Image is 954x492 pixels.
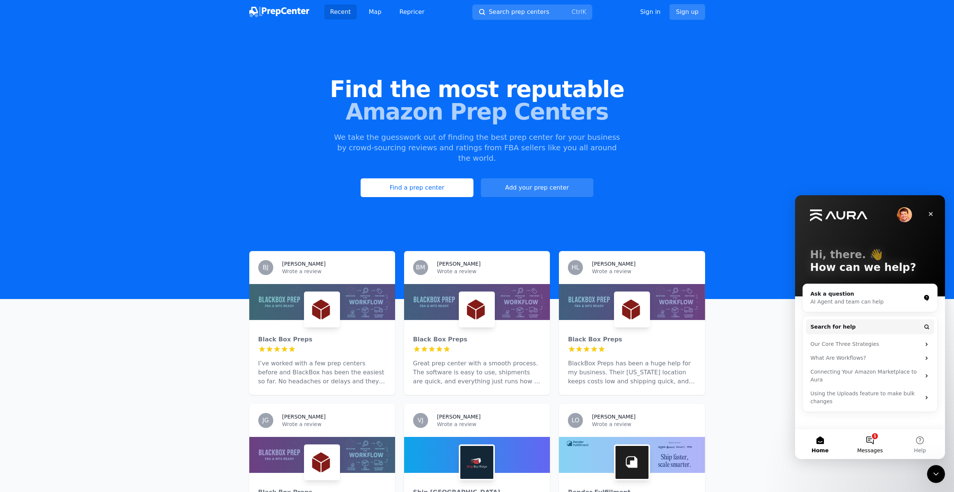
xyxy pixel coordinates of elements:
[413,335,541,344] div: Black Box Preps
[592,420,696,428] p: Wrote a review
[592,413,635,420] h3: [PERSON_NAME]
[437,413,481,420] h3: [PERSON_NAME]
[306,446,338,479] img: Black Box Preps
[640,7,661,16] a: Sign in
[262,417,269,423] span: JG
[572,265,580,271] span: HL
[616,293,648,326] img: Black Box Preps
[361,178,473,197] a: Find a prep center
[404,251,550,395] a: BM[PERSON_NAME]Wrote a reviewBlack Box PrepsBlack Box PrepsGreat prep center with a smooth proces...
[437,260,481,268] h3: [PERSON_NAME]
[413,359,541,386] p: Great prep center with a smooth process. The software is easy to use, shipments are quick, and ev...
[568,335,696,344] div: Black Box Preps
[258,335,386,344] div: Black Box Preps
[572,8,582,15] kbd: Ctrl
[616,446,648,479] img: Render Fulfillment
[592,260,635,268] h3: [PERSON_NAME]
[258,359,386,386] p: I’ve worked with a few prep centers before and BlackBox has been the easiest so far. No headaches...
[489,7,549,16] span: Search prep centers
[282,413,326,420] h3: [PERSON_NAME]
[282,260,326,268] h3: [PERSON_NAME]
[418,417,424,423] span: VJ
[306,293,338,326] img: Black Box Preps
[481,178,593,197] a: Add your prep center
[568,359,696,386] p: BlackBox Preps has been a huge help for my business. Their [US_STATE] location keeps costs low an...
[437,420,541,428] p: Wrote a review
[437,268,541,275] p: Wrote a review
[333,132,621,163] p: We take the guesswork out of finding the best prep center for your business by crowd-sourcing rev...
[394,4,431,19] a: Repricer
[249,7,309,17] img: PrepCenter
[460,293,493,326] img: Black Box Preps
[12,78,942,100] span: Find the most reputable
[12,100,942,123] span: Amazon Prep Centers
[460,446,493,479] img: Ship Bay Ridge
[559,251,705,395] a: HL[PERSON_NAME]Wrote a reviewBlack Box PrepsBlack Box PrepsBlackBox Preps has been a huge help fo...
[572,417,580,423] span: LO
[592,268,696,275] p: Wrote a review
[324,4,357,19] a: Recent
[472,4,592,20] button: Search prep centersCtrlK
[282,420,386,428] p: Wrote a review
[669,4,705,20] a: Sign up
[249,251,395,395] a: BJ[PERSON_NAME]Wrote a reviewBlack Box PrepsBlack Box PrepsI’ve worked with a few prep centers be...
[927,465,945,483] iframe: Intercom live chat
[363,4,388,19] a: Map
[582,8,586,15] kbd: K
[416,265,425,271] span: BM
[263,265,269,271] span: BJ
[795,195,945,459] iframe: Intercom live chat
[282,268,386,275] p: Wrote a review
